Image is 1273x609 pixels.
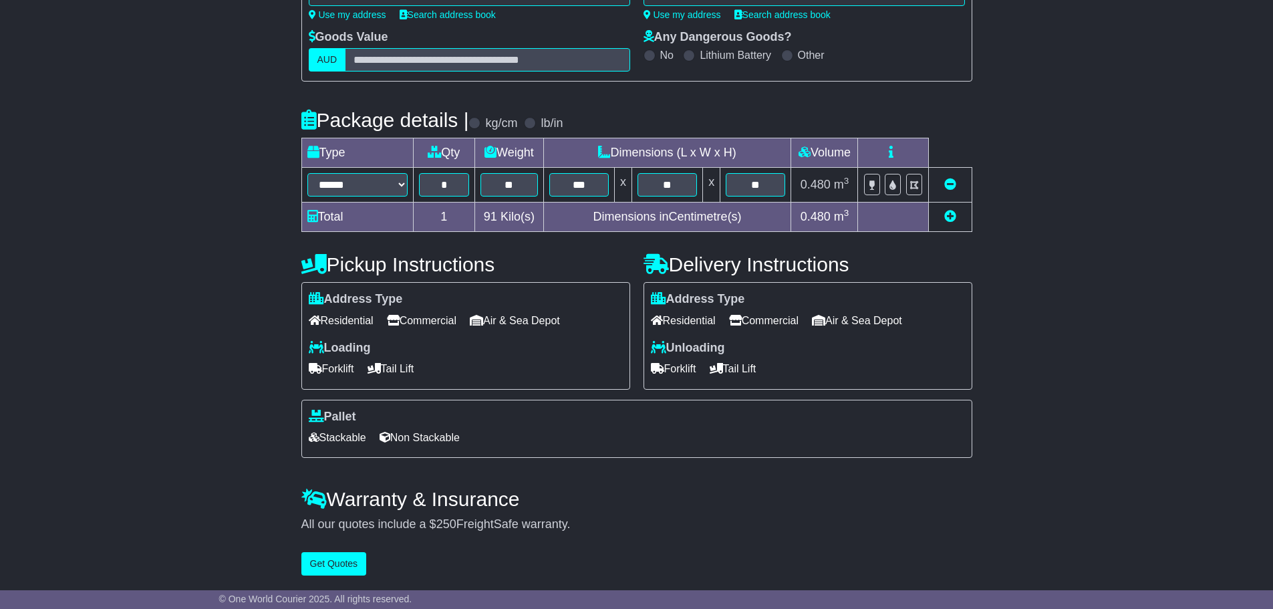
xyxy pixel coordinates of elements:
[651,292,745,307] label: Address Type
[485,116,517,131] label: kg/cm
[301,517,972,532] div: All our quotes include a $ FreightSafe warranty.
[703,168,720,203] td: x
[368,358,414,379] span: Tail Lift
[301,203,413,232] td: Total
[651,341,725,356] label: Unloading
[801,210,831,223] span: 0.480
[436,517,456,531] span: 250
[301,488,972,510] h4: Warranty & Insurance
[844,176,849,186] sup: 3
[791,138,858,168] td: Volume
[413,138,475,168] td: Qty
[309,30,388,45] label: Goods Value
[543,203,791,232] td: Dimensions in Centimetre(s)
[484,210,497,223] span: 91
[309,341,371,356] label: Loading
[614,168,631,203] td: x
[309,427,366,448] span: Stackable
[475,203,544,232] td: Kilo(s)
[541,116,563,131] label: lb/in
[644,253,972,275] h4: Delivery Instructions
[812,310,902,331] span: Air & Sea Depot
[944,210,956,223] a: Add new item
[834,178,849,191] span: m
[543,138,791,168] td: Dimensions (L x W x H)
[798,49,825,62] label: Other
[651,358,696,379] span: Forklift
[944,178,956,191] a: Remove this item
[700,49,771,62] label: Lithium Battery
[413,203,475,232] td: 1
[309,48,346,72] label: AUD
[844,208,849,218] sup: 3
[734,9,831,20] a: Search address book
[309,410,356,424] label: Pallet
[309,358,354,379] span: Forklift
[470,310,560,331] span: Air & Sea Depot
[309,9,386,20] a: Use my address
[834,210,849,223] span: m
[400,9,496,20] a: Search address book
[801,178,831,191] span: 0.480
[301,253,630,275] h4: Pickup Instructions
[644,30,792,45] label: Any Dangerous Goods?
[660,49,674,62] label: No
[710,358,756,379] span: Tail Lift
[309,310,374,331] span: Residential
[309,292,403,307] label: Address Type
[301,138,413,168] td: Type
[651,310,716,331] span: Residential
[387,310,456,331] span: Commercial
[729,310,799,331] span: Commercial
[301,552,367,576] button: Get Quotes
[219,594,412,604] span: © One World Courier 2025. All rights reserved.
[380,427,460,448] span: Non Stackable
[475,138,544,168] td: Weight
[644,9,721,20] a: Use my address
[301,109,469,131] h4: Package details |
